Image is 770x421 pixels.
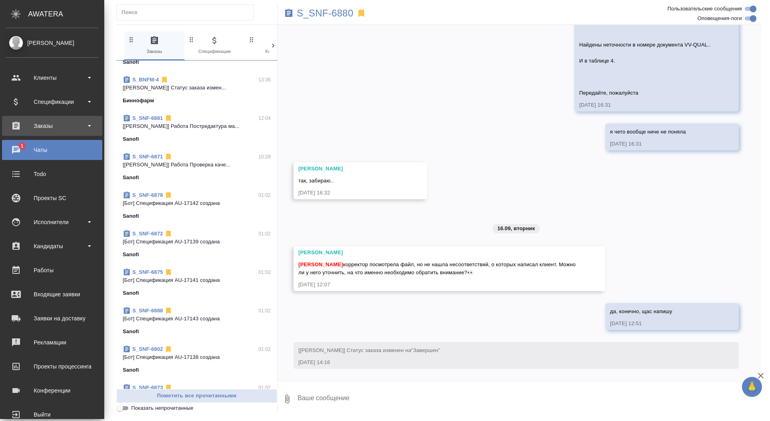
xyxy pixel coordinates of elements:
[128,36,135,43] svg: Зажми и перетащи, чтобы поменять порядок вкладок
[579,10,711,96] span: [PERSON_NAME], добрый день! Найдены неточности в номере документа VV-QUAL.. И в таблице 4. Переда...
[132,385,163,391] a: S_SNF-6873
[667,5,742,13] span: Пользовательские сообщения
[258,76,271,84] p: 13:36
[123,366,139,374] p: Sanofi
[6,385,98,397] div: Конференции
[164,114,172,122] svg: Отписаться
[6,288,98,300] div: Входящие заявки
[116,340,277,379] div: S_SNF-680201:02[Бот] Спецификация AU-17138 созданаSanofi
[123,58,139,66] p: Sanofi
[2,356,102,376] a: Проекты процессинга
[298,249,577,257] div: [PERSON_NAME]
[123,199,271,207] p: [Бот] Спецификация AU-17142 создана
[123,84,271,92] p: [[PERSON_NAME]] Статус заказа измен...
[116,263,277,302] div: S_SNF-687501:02[Бот] Спецификация AU-17141 созданаSanofi
[116,186,277,225] div: S_SNF-687801:02[Бот] Спецификация AU-17142 созданаSanofi
[123,212,139,220] p: Sanofi
[123,353,271,361] p: [Бот] Спецификация AU-17138 создана
[116,302,277,340] div: S_SNF-688801:02[Бот] Спецификация AU-17143 созданаSanofi
[2,260,102,280] a: Работы
[123,289,139,297] p: Sanofi
[248,36,255,43] svg: Зажми и перетащи, чтобы поменять порядок вкладок
[248,36,302,55] span: Клиенты
[497,225,535,233] p: 16.09, вторник
[610,140,711,148] div: [DATE] 16:31
[298,358,711,366] div: [DATE] 14:16
[6,264,98,276] div: Работы
[123,135,139,143] p: Sanofi
[610,320,711,328] div: [DATE] 12:51
[188,36,195,43] svg: Зажми и перетащи, чтобы поменять порядок вкладок
[298,261,343,267] span: [PERSON_NAME]
[610,129,686,135] span: я чето вообще ниче не поняла
[123,276,271,284] p: [Бот] Спецификация AU-17141 создана
[132,77,159,83] a: S_BNFM-4
[258,191,271,199] p: 01:02
[123,174,139,182] p: Sanofi
[2,188,102,208] a: Проекты SC
[123,97,154,105] p: Биннофарм
[6,144,98,156] div: Чаты
[16,142,28,150] span: 1
[132,269,163,275] a: S_SNF-6875
[6,120,98,132] div: Заказы
[697,14,742,22] span: Оповещения-логи
[745,378,759,395] span: 🙏
[128,36,181,55] span: Заказы
[164,230,172,238] svg: Отписаться
[28,6,104,22] div: AWATERA
[122,7,253,18] input: Поиск
[131,404,193,412] span: Показать непрочитанные
[132,346,163,352] a: S_SNF-6802
[2,284,102,304] a: Входящие заявки
[258,384,271,392] p: 01:02
[258,307,271,315] p: 01:02
[610,308,672,314] span: да, конечно, щас напишу
[160,76,168,84] svg: Отписаться
[164,307,172,315] svg: Отписаться
[6,216,98,228] div: Исполнители
[164,268,172,276] svg: Отписаться
[258,345,271,353] p: 01:02
[116,148,277,186] div: S_SNF-687110:28[[PERSON_NAME]] Работа Проверка каче...Sanofi
[132,192,163,198] a: S_SNF-6878
[298,165,399,173] div: [PERSON_NAME]
[116,389,277,403] button: Пометить все прочитанными
[164,345,172,353] svg: Отписаться
[123,315,271,323] p: [Бот] Спецификация AU-17143 создана
[116,379,277,417] div: S_SNF-687301:02[Бот] Спецификация AU-17140 созданаSanofi
[132,231,163,237] a: S_SNF-6872
[2,140,102,160] a: 1Чаты
[6,72,98,84] div: Клиенты
[164,191,172,199] svg: Отписаться
[298,261,577,275] span: корректор посмотрела файл, но не нашла несоответствий, о которых написал клиент. Можно ли у него ...
[116,225,277,263] div: S_SNF-687201:02[Бот] Спецификация AU-17139 созданаSanofi
[411,347,440,353] span: "Завершен"
[6,409,98,421] div: Выйти
[121,391,273,401] span: Пометить все прочитанными
[6,96,98,108] div: Спецификации
[2,308,102,328] a: Заявки на доставку
[123,328,139,336] p: Sanofi
[6,192,98,204] div: Проекты SC
[164,153,172,161] svg: Отписаться
[297,9,353,17] p: S_SNF-6880
[2,381,102,401] a: Конференции
[579,101,711,109] div: [DATE] 16:31
[6,360,98,372] div: Проекты процессинга
[116,71,277,109] div: S_BNFM-413:36[[PERSON_NAME]] Статус заказа измен...Биннофарм
[132,154,163,160] a: S_SNF-6871
[164,384,172,392] svg: Отписаться
[188,36,241,55] span: Спецификации
[123,122,271,130] p: [[PERSON_NAME]] Работа Постредактура ма...
[123,161,271,169] p: [[PERSON_NAME]] Работа Проверка каче...
[258,268,271,276] p: 01:02
[298,189,399,197] div: [DATE] 16:32
[298,178,334,184] span: так, забираю..
[123,251,139,259] p: Sanofi
[6,168,98,180] div: Todo
[123,238,271,246] p: [Бот] Спецификация AU-17139 создана
[742,377,762,397] button: 🙏
[116,109,277,148] div: S_SNF-688112:04[[PERSON_NAME]] Работа Постредактура ма...Sanofi
[6,38,98,47] div: [PERSON_NAME]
